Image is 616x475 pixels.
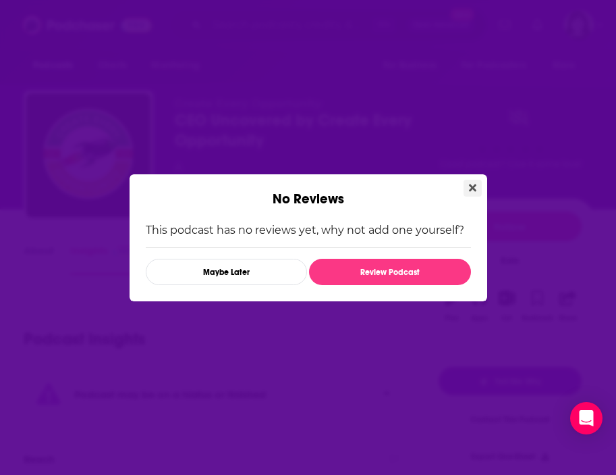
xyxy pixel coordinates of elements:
button: Close [464,180,482,197]
div: Open Intercom Messenger [570,402,603,434]
button: Review Podcast [309,259,470,285]
button: Maybe Later [146,259,307,285]
p: This podcast has no reviews yet, why not add one yourself? [146,224,471,236]
div: No Reviews [130,174,487,207]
